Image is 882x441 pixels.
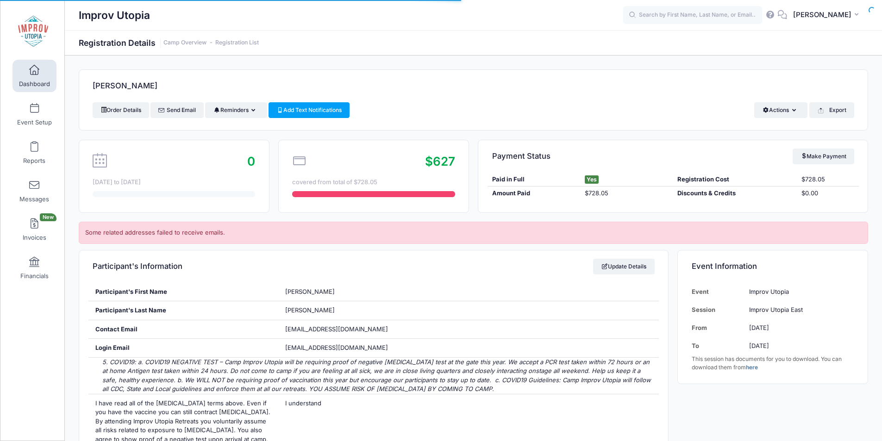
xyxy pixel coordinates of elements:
a: Registration List [215,39,259,46]
span: Event Setup [17,118,52,126]
span: Financials [20,272,49,280]
td: [DATE] [744,337,854,355]
span: Reports [23,157,45,165]
div: Participant's First Name [88,283,279,301]
a: Reports [13,137,56,169]
span: New [40,213,56,221]
div: This session has documents for you to download. You can download them from [692,355,854,372]
div: Some related addresses failed to receive emails. [79,222,868,244]
a: Order Details [93,102,149,118]
div: Login Email [88,339,279,357]
button: Actions [754,102,807,118]
div: Registration Cost [673,175,797,184]
a: Update Details [593,259,655,274]
div: $728.05 [580,189,673,198]
h4: Payment Status [492,143,550,169]
a: Messages [13,175,56,207]
div: $0.00 [797,189,859,198]
td: Improv Utopia East [744,301,854,319]
img: Improv Utopia [16,14,50,49]
span: $627 [425,154,455,168]
a: Make Payment [793,149,854,164]
input: Search by First Name, Last Name, or Email... [623,6,762,25]
span: [PERSON_NAME] [285,288,335,295]
td: Session [692,301,744,319]
div: Contact Email [88,320,279,339]
span: [EMAIL_ADDRESS][DOMAIN_NAME] [285,343,401,353]
div: 5. COVID19: a. COVID19 NEGATIVE TEST – Camp Improv Utopia will be requiring proof of negative [ME... [88,358,659,394]
button: Export [809,102,854,118]
a: InvoicesNew [13,213,56,246]
div: Participant's Last Name [88,301,279,320]
h4: Event Information [692,253,757,280]
a: here [746,364,758,371]
button: Reminders [205,102,267,118]
div: $728.05 [797,175,859,184]
span: [PERSON_NAME] [793,10,851,20]
a: Camp Overview [163,39,206,46]
h4: Participant's Information [93,253,182,280]
span: Yes [585,175,599,184]
td: Improv Utopia [744,283,854,301]
a: Dashboard [13,60,56,92]
div: [DATE] to [DATE] [93,178,255,187]
a: Send Email [150,102,204,118]
td: From [692,319,744,337]
span: Invoices [23,234,46,242]
td: To [692,337,744,355]
div: Paid in Full [488,175,580,184]
button: [PERSON_NAME] [787,5,868,26]
span: [PERSON_NAME] [285,306,335,314]
a: Improv Utopia [0,10,65,54]
span: 0 [247,154,255,168]
h4: [PERSON_NAME] [93,73,157,99]
span: Messages [19,195,49,203]
div: Amount Paid [488,189,580,198]
h1: Registration Details [79,38,259,48]
div: covered from total of $728.05 [292,178,455,187]
a: Add Text Notifications [269,102,350,118]
td: [DATE] [744,319,854,337]
span: [EMAIL_ADDRESS][DOMAIN_NAME] [285,325,388,333]
td: Event [692,283,744,301]
a: Event Setup [13,98,56,130]
span: Dashboard [19,80,50,88]
a: Financials [13,252,56,284]
h1: Improv Utopia [79,5,150,26]
span: I understand [285,399,321,407]
div: Discounts & Credits [673,189,797,198]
